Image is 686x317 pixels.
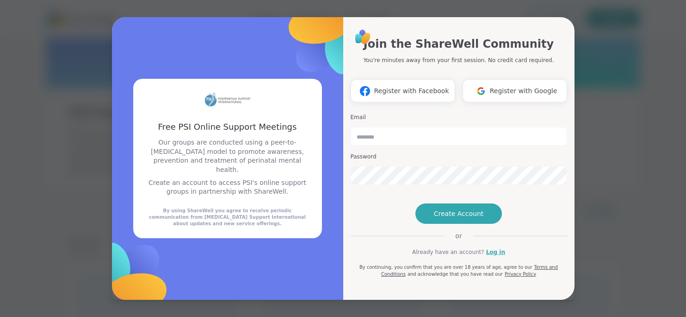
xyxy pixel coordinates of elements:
span: Create Account [434,209,484,218]
span: Register with Google [490,86,557,96]
img: ShareWell Logomark [356,82,374,100]
h3: Email [351,114,567,121]
p: You're minutes away from your first session. No credit card required. [364,56,554,64]
h1: Join the ShareWell Community [364,36,554,52]
p: Our groups are conducted using a peer-to-[MEDICAL_DATA] model to promote awareness, prevention an... [144,138,311,174]
img: ShareWell Logomark [472,82,490,100]
span: Already have an account? [412,248,484,256]
button: Create Account [415,203,502,224]
span: or [444,231,473,241]
a: Privacy Policy [505,272,536,277]
div: By using ShareWell you agree to receive periodic communication from [MEDICAL_DATA] Support Intern... [144,208,311,227]
span: Register with Facebook [374,86,449,96]
span: and acknowledge that you have read our [408,272,503,277]
p: Create an account to access PSI's online support groups in partnership with ShareWell. [144,178,311,197]
span: By continuing, you confirm that you are over 18 years of age, agree to our [359,265,532,270]
img: ShareWell Logo [352,26,373,47]
a: Terms and Conditions [381,265,558,277]
button: Register with Facebook [351,79,455,102]
button: Register with Google [463,79,567,102]
a: Log in [486,248,505,256]
h3: Password [351,153,567,161]
img: partner logo [204,90,251,110]
h3: Free PSI Online Support Meetings [144,121,311,133]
